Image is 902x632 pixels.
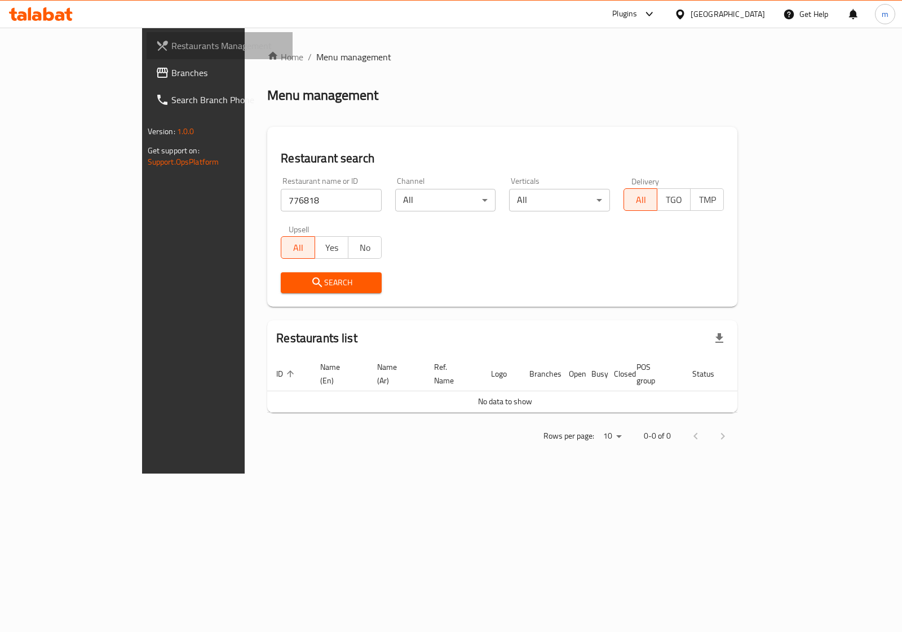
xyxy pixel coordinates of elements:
[290,276,373,290] span: Search
[636,360,670,387] span: POS group
[582,357,605,391] th: Busy
[695,192,719,208] span: TMP
[657,188,691,211] button: TGO
[267,357,781,413] table: enhanced table
[482,357,520,391] th: Logo
[281,236,315,259] button: All
[148,154,219,169] a: Support.OpsPlatform
[289,225,309,233] label: Upsell
[320,360,355,387] span: Name (En)
[267,86,378,104] h2: Menu management
[171,66,284,79] span: Branches
[148,143,200,158] span: Get support on:
[276,330,357,347] h2: Restaurants list
[353,240,377,256] span: No
[308,50,312,64] li: /
[281,272,382,293] button: Search
[286,240,310,256] span: All
[171,93,284,107] span: Search Branch Phone
[882,8,888,20] span: m
[177,124,194,139] span: 1.0.0
[599,428,626,445] div: Rows per page:
[281,150,724,167] h2: Restaurant search
[690,188,724,211] button: TMP
[478,394,532,409] span: No data to show
[434,360,468,387] span: Ref. Name
[315,236,348,259] button: Yes
[276,367,298,381] span: ID
[395,189,496,211] div: All
[377,360,412,387] span: Name (Ar)
[543,429,594,443] p: Rows per page:
[631,177,660,185] label: Delivery
[706,325,733,352] div: Export file
[281,189,382,211] input: Search for restaurant name or ID..
[612,7,637,21] div: Plugins
[148,124,175,139] span: Version:
[147,86,293,113] a: Search Branch Phone
[509,189,610,211] div: All
[171,39,284,52] span: Restaurants Management
[320,240,344,256] span: Yes
[691,8,765,20] div: [GEOGRAPHIC_DATA]
[662,192,686,208] span: TGO
[692,367,729,381] span: Status
[520,357,560,391] th: Branches
[348,236,382,259] button: No
[267,50,737,64] nav: breadcrumb
[147,32,293,59] a: Restaurants Management
[560,357,582,391] th: Open
[644,429,671,443] p: 0-0 of 0
[316,50,391,64] span: Menu management
[629,192,653,208] span: All
[605,357,627,391] th: Closed
[624,188,657,211] button: All
[147,59,293,86] a: Branches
